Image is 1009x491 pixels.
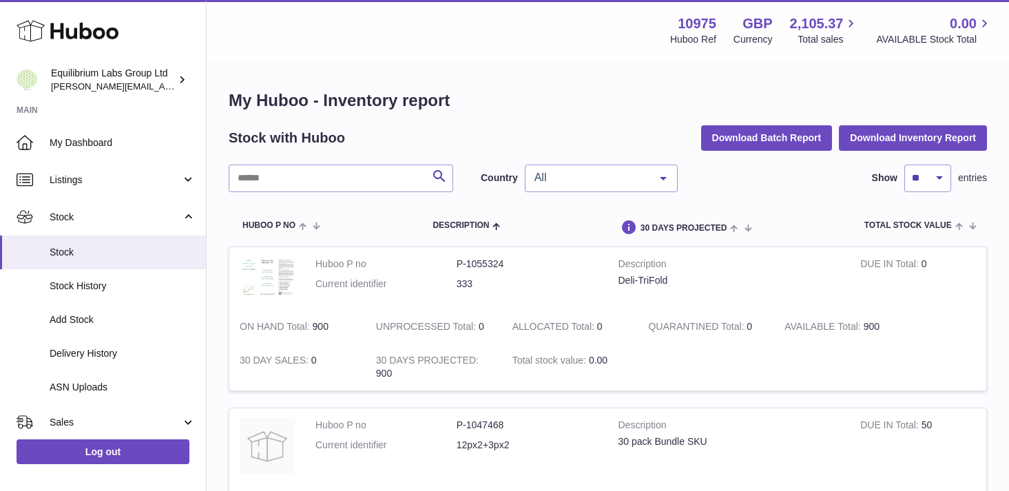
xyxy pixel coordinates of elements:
[502,310,638,344] td: 0
[798,33,859,46] span: Total sales
[742,14,772,33] strong: GBP
[229,129,345,147] h2: Stock with Huboo
[457,439,598,452] dd: 12px2+3px2
[850,408,986,488] td: 50
[784,321,863,335] strong: AVAILABLE Total
[872,171,897,185] label: Show
[376,321,479,335] strong: UNPROCESSED Total
[17,70,37,90] img: h.woodrow@theliverclinic.com
[678,14,716,33] strong: 10975
[860,258,921,273] strong: DUE IN Total
[701,125,833,150] button: Download Batch Report
[670,33,716,46] div: Huboo Ref
[240,321,313,335] strong: ON HAND Total
[958,171,987,185] span: entries
[618,419,840,435] strong: Description
[747,321,752,332] span: 0
[229,310,366,344] td: 900
[315,258,457,271] dt: Huboo P no
[50,211,181,224] span: Stock
[240,258,295,297] img: product image
[229,90,987,112] h1: My Huboo - Inventory report
[864,221,952,230] span: Total stock value
[457,419,598,432] dd: P-1047468
[51,67,175,93] div: Equilibrium Labs Group Ltd
[50,313,196,326] span: Add Stock
[315,278,457,291] dt: Current identifier
[531,171,649,185] span: All
[50,174,181,187] span: Listings
[876,33,992,46] span: AVAILABLE Stock Total
[457,258,598,271] dd: P-1055324
[589,355,607,366] span: 0.00
[50,347,196,360] span: Delivery History
[240,419,295,474] img: product image
[433,221,489,230] span: Description
[950,14,977,33] span: 0.00
[366,344,502,390] td: 900
[512,355,589,369] strong: Total stock value
[850,247,986,310] td: 0
[512,321,597,335] strong: ALLOCATED Total
[618,258,840,274] strong: Description
[641,224,727,233] span: 30 DAYS PROJECTED
[50,136,196,149] span: My Dashboard
[50,416,181,429] span: Sales
[876,14,992,46] a: 0.00 AVAILABLE Stock Total
[50,246,196,259] span: Stock
[648,321,747,335] strong: QUARANTINED Total
[50,280,196,293] span: Stock History
[734,33,773,46] div: Currency
[618,435,840,448] div: 30 pack Bundle SKU
[242,221,295,230] span: Huboo P no
[366,310,502,344] td: 0
[860,419,921,434] strong: DUE IN Total
[618,274,840,287] div: Deli-TriFold
[51,81,276,92] span: [PERSON_NAME][EMAIL_ADDRESS][DOMAIN_NAME]
[839,125,987,150] button: Download Inventory Report
[229,344,366,390] td: 0
[315,439,457,452] dt: Current identifier
[376,355,479,369] strong: 30 DAYS PROJECTED
[240,355,311,369] strong: 30 DAY SALES
[17,439,189,464] a: Log out
[50,381,196,394] span: ASN Uploads
[790,14,844,33] span: 2,105.37
[774,310,911,344] td: 900
[315,419,457,432] dt: Huboo P no
[457,278,598,291] dd: 333
[790,14,860,46] a: 2,105.37 Total sales
[481,171,518,185] label: Country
